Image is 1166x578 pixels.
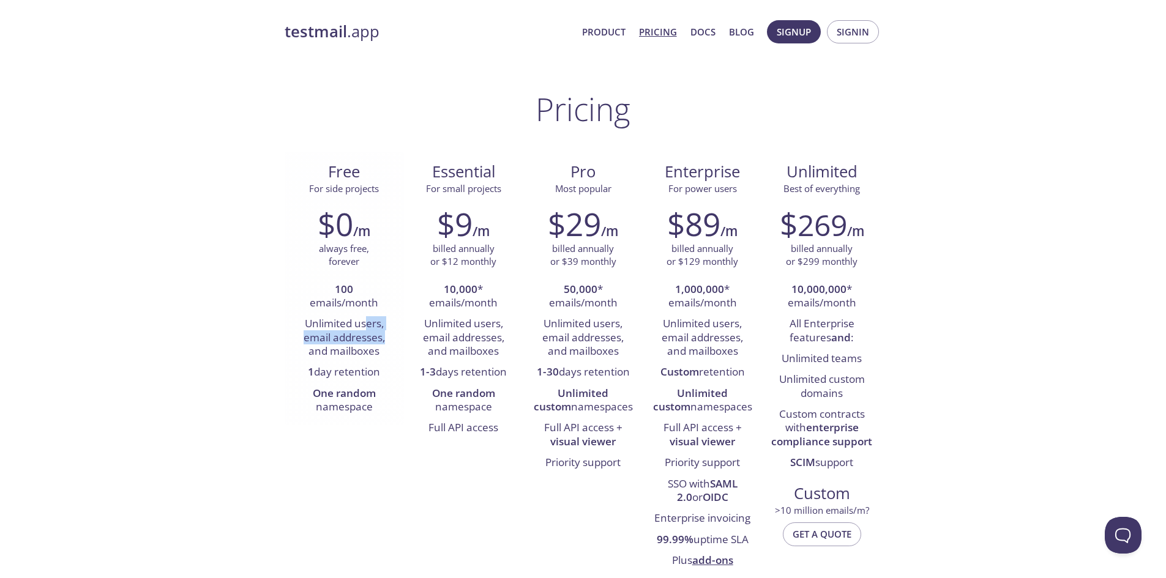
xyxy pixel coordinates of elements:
strong: 1,000,000 [675,282,724,296]
span: For power users [668,182,737,195]
a: add-ons [692,553,733,567]
button: Signup [767,20,821,43]
li: Unlimited users, email addresses, and mailboxes [294,314,395,362]
h2: $0 [318,206,353,242]
li: Full API access + [652,418,753,453]
strong: 1-3 [420,365,436,379]
h2: $9 [437,206,473,242]
li: All Enterprise features : [771,314,872,349]
p: always free, forever [319,242,369,269]
strong: visual viewer [670,434,735,448]
span: Best of everything [783,182,860,195]
h1: Pricing [536,91,630,127]
a: testmail.app [285,21,572,42]
h2: $89 [667,206,720,242]
li: * emails/month [771,280,872,314]
strong: OIDC [703,490,728,504]
strong: 99.99% [657,532,693,546]
strong: One random [313,386,376,400]
a: Pricing [639,24,677,40]
li: days retention [413,362,514,383]
li: emails/month [294,280,395,314]
strong: SAML 2.0 [677,476,738,504]
p: billed annually or $129 monthly [667,242,738,269]
span: Most popular [555,182,611,195]
span: Signin [837,24,869,40]
p: billed annually or $39 monthly [550,242,616,269]
strong: 1 [308,365,314,379]
h6: /m [847,221,864,242]
li: Unlimited custom domains [771,369,872,404]
strong: 10,000,000 [791,282,846,296]
span: Free [294,161,394,182]
li: Unlimited users, email addresses, and mailboxes [533,314,633,362]
strong: Unlimited custom [653,386,728,413]
li: * emails/month [533,280,633,314]
iframe: Help Scout Beacon - Open [1105,517,1142,554]
li: days retention [533,362,633,383]
li: Unlimited users, email addresses, and mailboxes [652,314,753,362]
p: billed annually or $299 monthly [786,242,858,269]
h6: /m [601,221,618,242]
strong: enterprise compliance support [771,420,872,448]
span: Get a quote [793,526,851,542]
li: Custom contracts with [771,404,872,453]
li: namespaces [652,383,753,418]
strong: 10,000 [444,282,477,296]
span: Custom [772,483,872,504]
li: SSO with or [652,474,753,509]
p: billed annually or $12 monthly [430,242,496,269]
span: For small projects [426,182,501,195]
li: Full API access [413,418,514,439]
strong: testmail [285,21,347,42]
span: Enterprise [652,161,752,182]
li: Enterprise invoicing [652,508,753,529]
strong: visual viewer [550,434,616,448]
span: Unlimited [787,161,858,182]
a: Product [582,24,626,40]
h6: /m [353,221,370,242]
li: Plus [652,550,753,571]
li: Priority support [652,453,753,473]
li: namespace [413,383,514,418]
span: Signup [777,24,811,40]
li: * emails/month [413,280,514,314]
strong: 1-30 [537,365,559,379]
strong: SCIM [790,455,815,469]
span: Pro [533,161,633,182]
li: namespaces [533,383,633,418]
strong: 100 [335,282,353,296]
span: 269 [798,205,847,245]
strong: and [831,330,851,344]
li: Priority support [533,453,633,473]
strong: Custom [660,365,699,379]
li: uptime SLA [652,530,753,550]
li: Unlimited users, email addresses, and mailboxes [413,314,514,362]
li: namespace [294,383,395,418]
button: Get a quote [783,522,861,546]
li: Full API access + [533,418,633,453]
h6: /m [720,221,738,242]
strong: One random [432,386,495,400]
li: Unlimited teams [771,349,872,369]
h2: $29 [548,206,601,242]
li: day retention [294,362,395,383]
strong: 50,000 [564,282,597,296]
h6: /m [473,221,490,242]
li: * emails/month [652,280,753,314]
span: > 10 million emails/m? [775,504,869,516]
h2: $ [780,206,847,242]
a: Blog [729,24,754,40]
span: Essential [414,161,514,182]
li: retention [652,362,753,383]
span: For side projects [309,182,379,195]
li: support [771,453,872,473]
strong: Unlimited custom [534,386,609,413]
a: Docs [690,24,716,40]
button: Signin [827,20,879,43]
